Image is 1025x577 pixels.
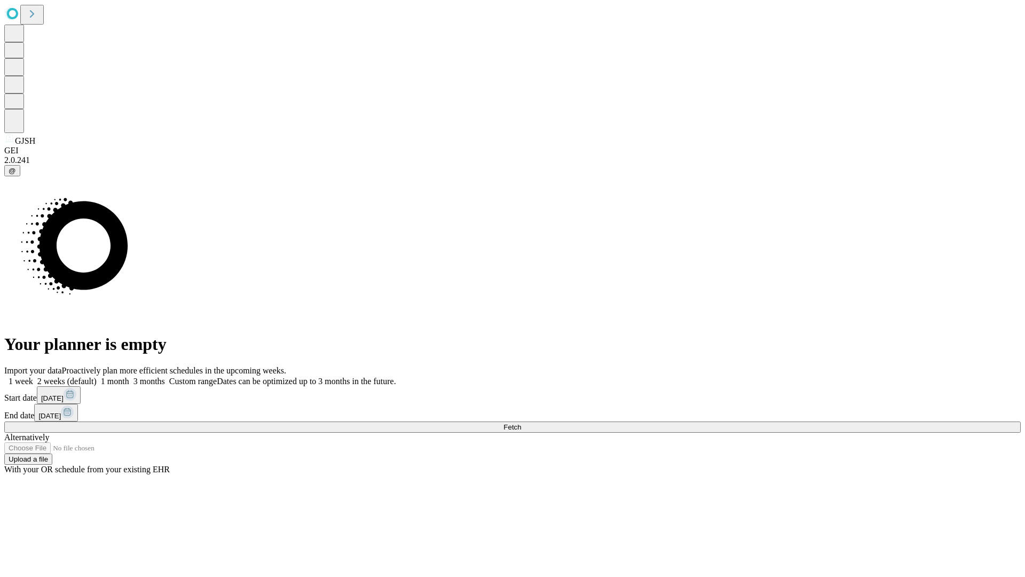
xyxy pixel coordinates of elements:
span: @ [9,167,16,175]
div: GEI [4,146,1021,155]
div: 2.0.241 [4,155,1021,165]
button: [DATE] [37,386,81,404]
span: GJSH [15,136,35,145]
span: 1 month [101,377,129,386]
span: 1 week [9,377,33,386]
span: Import your data [4,366,62,375]
span: Fetch [503,423,521,431]
button: @ [4,165,20,176]
span: Dates can be optimized up to 3 months in the future. [217,377,396,386]
div: End date [4,404,1021,422]
button: Upload a file [4,454,52,465]
span: 3 months [133,377,165,386]
span: Alternatively [4,433,49,442]
h1: Your planner is empty [4,334,1021,354]
span: [DATE] [38,412,61,420]
span: With your OR schedule from your existing EHR [4,465,170,474]
span: Custom range [169,377,217,386]
button: Fetch [4,422,1021,433]
span: [DATE] [41,394,64,402]
span: 2 weeks (default) [37,377,97,386]
span: Proactively plan more efficient schedules in the upcoming weeks. [62,366,286,375]
div: Start date [4,386,1021,404]
button: [DATE] [34,404,78,422]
